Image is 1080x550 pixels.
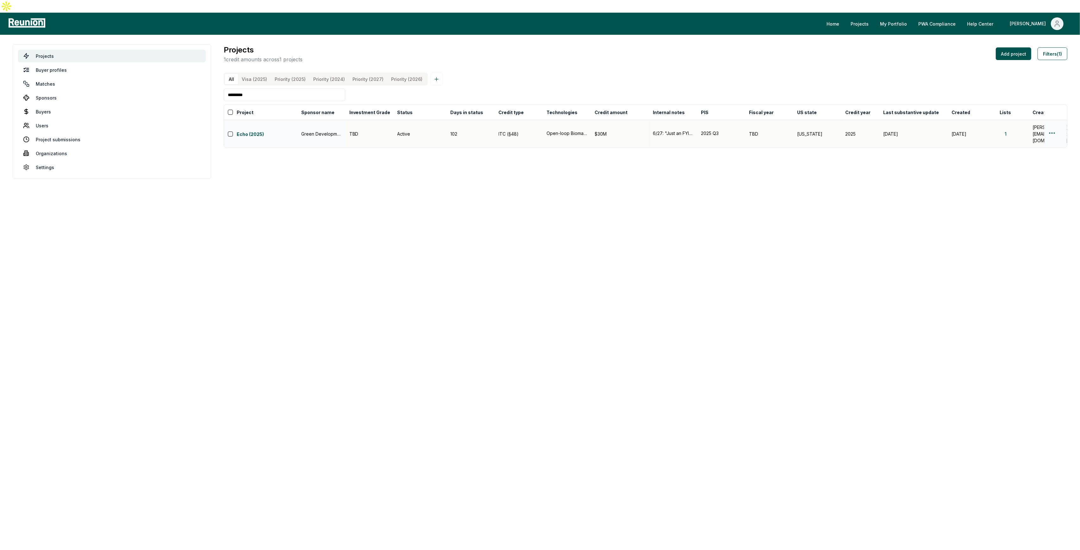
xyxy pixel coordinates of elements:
a: Organizations [18,147,206,160]
div: 2025 [846,131,876,137]
button: PIS [700,106,710,119]
button: Credit type [497,106,525,119]
button: Visa (2025) [238,74,271,84]
a: Buyers [18,105,206,118]
a: Project submissions [18,133,206,146]
button: Sponsor name [300,106,336,119]
p: 1 credit amounts across 1 projects [224,56,303,63]
div: TBD [349,131,390,137]
a: Home [821,17,844,30]
a: Projects [18,50,206,62]
a: Buyer profiles [18,64,206,76]
a: Users [18,119,206,132]
button: Days in status [449,106,485,119]
button: 6/27: "Just an FYI that we met internally and are planning to move up our schedule for the cost s... [653,130,694,137]
button: Echo (2025) [237,130,297,138]
a: Projects [846,17,874,30]
a: Sponsors [18,91,206,104]
a: PWA Compliance [913,17,961,30]
div: 102 [451,131,491,137]
nav: Main [821,17,1074,30]
div: [PERSON_NAME][EMAIL_ADDRESS][DOMAIN_NAME] [1033,124,1073,144]
button: Created by [1032,106,1059,119]
button: Fiscal year [748,106,775,119]
a: Help Center [962,17,998,30]
button: US state [796,106,818,119]
div: [US_STATE] [797,131,838,137]
a: Matches [18,77,206,90]
button: Status [396,106,414,119]
button: Lists [999,106,1013,119]
div: [PERSON_NAME] [1010,17,1048,30]
button: 1 [1000,131,1012,137]
h3: Projects [224,44,303,56]
div: $30M [595,131,646,137]
button: Credit year [844,106,872,119]
div: TBD [749,131,790,137]
button: 2025 Q3 [701,130,742,137]
button: Created [951,106,972,119]
div: Green Development [301,131,342,137]
a: Settings [18,161,206,174]
div: Active [397,131,443,137]
button: Filters(1) [1038,47,1067,60]
button: Project [235,106,255,119]
button: Priority (2025) [271,74,309,84]
button: Investment Grade [348,106,392,119]
button: Last substantive update [882,106,940,119]
button: Credit amount [594,106,629,119]
div: [DATE] [952,131,992,137]
button: Priority (2027) [349,74,388,84]
a: My Portfolio [875,17,912,30]
button: Priority (2026) [388,74,427,84]
button: All [225,74,238,84]
button: Add project [996,47,1031,60]
div: [DATE] [883,131,944,137]
button: Priority (2024) [309,74,349,84]
button: Open-loop Biomass [547,130,587,137]
div: ITC (§48) [499,131,539,137]
button: Internal notes [652,106,686,119]
a: Echo (2025) [237,131,297,138]
button: Technologies [546,106,579,119]
button: [PERSON_NAME] [1005,17,1069,30]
